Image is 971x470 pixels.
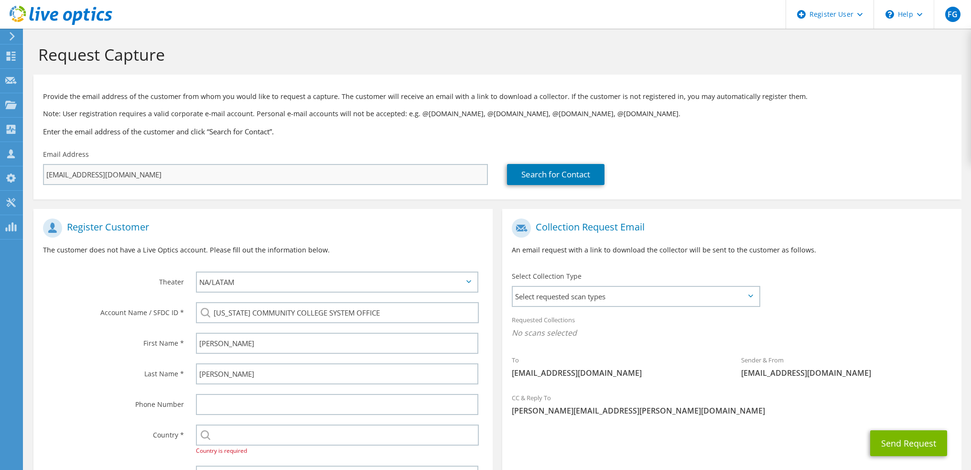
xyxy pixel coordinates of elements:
[885,10,894,19] svg: \n
[43,302,184,317] label: Account Name / SFDC ID *
[43,425,184,440] label: Country *
[43,109,952,119] p: Note: User registration requires a valid corporate e-mail account. Personal e-mail accounts will ...
[870,430,947,456] button: Send Request
[43,394,184,409] label: Phone Number
[512,328,952,338] span: No scans selected
[512,219,947,238] h1: Collection Request Email
[43,363,184,379] label: Last Name *
[512,405,952,416] span: [PERSON_NAME][EMAIL_ADDRESS][PERSON_NAME][DOMAIN_NAME]
[38,44,952,65] h1: Request Capture
[502,388,961,421] div: CC & Reply To
[945,7,960,22] span: FG
[732,350,961,383] div: Sender & From
[512,245,952,255] p: An email request with a link to download the collector will be sent to the customer as follows.
[43,219,478,238] h1: Register Customer
[741,368,951,378] span: [EMAIL_ADDRESS][DOMAIN_NAME]
[512,368,722,378] span: [EMAIL_ADDRESS][DOMAIN_NAME]
[43,150,89,159] label: Email Address
[502,350,732,383] div: To
[43,91,952,102] p: Provide the email address of the customer from whom you would like to request a capture. The cust...
[507,164,604,185] a: Search for Contact
[43,245,483,255] p: The customer does not have a Live Optics account. Please fill out the information below.
[502,310,961,345] div: Requested Collections
[196,447,247,455] span: Country is required
[43,272,184,287] label: Theater
[43,333,184,348] label: First Name *
[512,272,582,281] label: Select Collection Type
[513,287,759,306] span: Select requested scan types
[43,126,952,137] h3: Enter the email address of the customer and click “Search for Contact”.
